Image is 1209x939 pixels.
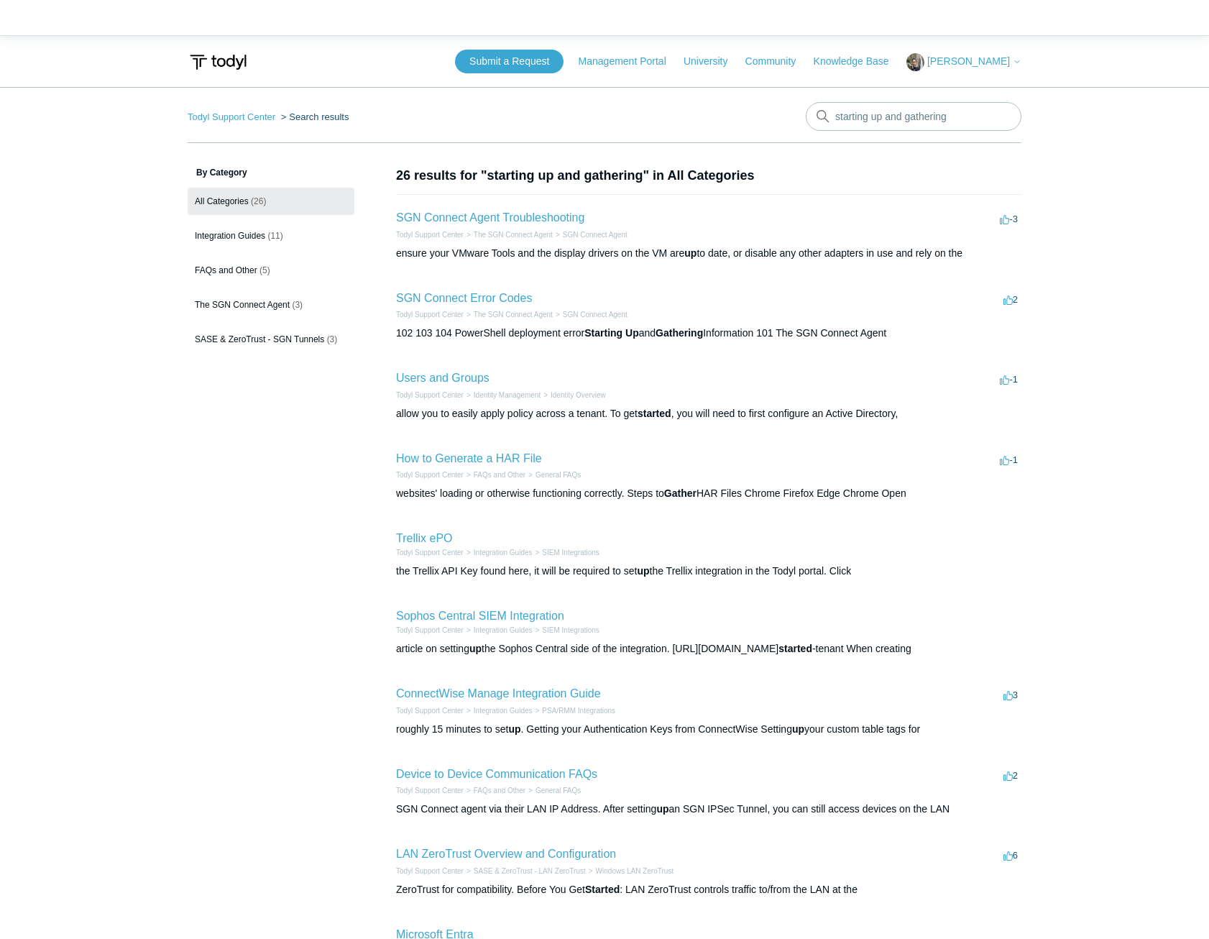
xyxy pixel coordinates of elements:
[563,231,628,239] a: SGN Connect Agent
[396,452,542,464] a: How to Generate a HAR File
[464,866,586,876] li: SASE & ZeroTrust - LAN ZeroTrust
[814,54,904,69] a: Knowledge Base
[396,532,453,544] a: Trellix ePO
[396,802,1021,817] div: SGN Connect agent via their LAN IP Address. After setting an SGN IPSec Tunnel, you can still acce...
[396,866,464,876] li: Todyl Support Center
[474,787,525,794] a: FAQs and Other
[553,229,628,240] li: SGN Connect Agent
[188,49,249,75] img: Todyl Support Center Help Center home page
[464,705,533,716] li: Integration Guides
[396,231,464,239] a: Todyl Support Center
[525,469,581,480] li: General FAQs
[927,55,1010,67] span: [PERSON_NAME]
[292,300,303,310] span: (3)
[542,707,615,715] a: PSA/RMM Integrations
[188,257,354,284] a: FAQs and Other (5)
[396,211,584,224] a: SGN Connect Agent Troubleshooting
[396,610,564,622] a: Sophos Central SIEM Integration
[327,334,338,344] span: (3)
[259,265,270,275] span: (5)
[195,231,265,241] span: Integration Guides
[474,391,541,399] a: Identity Management
[188,188,354,215] a: All Categories (26)
[585,884,620,895] em: Started
[396,549,464,556] a: Todyl Support Center
[188,166,354,179] h3: By Category
[474,549,533,556] a: Integration Guides
[396,471,464,479] a: Todyl Support Center
[656,803,668,815] em: up
[1000,374,1018,385] span: -1
[474,707,533,715] a: Integration Guides
[396,626,464,634] a: Todyl Support Center
[542,626,599,634] a: SIEM Integrations
[464,229,553,240] li: The SGN Connect Agent
[638,408,671,419] em: started
[396,309,464,320] li: Todyl Support Center
[474,231,553,239] a: The SGN Connect Agent
[684,247,697,259] em: up
[188,222,354,249] a: Integration Guides (11)
[508,723,520,735] em: up
[396,292,532,304] a: SGN Connect Error Codes
[396,705,464,716] li: Todyl Support Center
[396,390,464,400] li: Todyl Support Center
[396,625,464,636] li: Todyl Support Center
[396,867,464,875] a: Todyl Support Center
[396,311,464,319] a: Todyl Support Center
[474,867,586,875] a: SASE & ZeroTrust - LAN ZeroTrust
[596,867,674,875] a: Windows LAN ZeroTrust
[464,469,525,480] li: FAQs and Other
[396,564,1021,579] div: the Trellix API Key found here, it will be required to set the Trellix integration in the Todyl p...
[195,300,290,310] span: The SGN Connect Agent
[396,722,1021,737] div: roughly 15 minutes to set . Getting your Authentication Keys from ConnectWise Setting your custom...
[195,196,249,206] span: All Categories
[396,229,464,240] li: Todyl Support Center
[464,309,553,320] li: The SGN Connect Agent
[455,50,564,73] a: Submit a Request
[533,705,616,716] li: PSA/RMM Integrations
[396,707,464,715] a: Todyl Support Center
[1003,770,1018,781] span: 2
[267,231,282,241] span: (11)
[464,625,533,636] li: Integration Guides
[396,406,1021,421] div: allow you to easily apply policy across a tenant. To get , you will need to first configure an Ac...
[474,471,525,479] a: FAQs and Other
[525,785,581,796] li: General FAQs
[1000,454,1018,465] span: -1
[396,848,616,860] a: LAN ZeroTrust Overview and Configuration
[542,549,599,556] a: SIEM Integrations
[745,54,811,69] a: Community
[553,309,628,320] li: SGN Connect Agent
[396,469,464,480] li: Todyl Support Center
[251,196,266,206] span: (26)
[637,565,649,577] em: up
[533,547,599,558] li: SIEM Integrations
[464,547,533,558] li: Integration Guides
[535,787,581,794] a: General FAQs
[396,641,1021,656] div: article on setting the Sophos Central side of the integration. [URL][DOMAIN_NAME] -tenant When cr...
[195,265,257,275] span: FAQs and Other
[188,326,354,353] a: SASE & ZeroTrust - SGN Tunnels (3)
[188,291,354,319] a: The SGN Connect Agent (3)
[1003,294,1018,305] span: 2
[906,53,1021,71] button: [PERSON_NAME]
[474,311,553,319] a: The SGN Connect Agent
[584,327,638,339] em: Starting Up
[396,787,464,794] a: Todyl Support Center
[586,866,674,876] li: Windows LAN ZeroTrust
[278,111,349,122] li: Search results
[551,391,606,399] a: Identity Overview
[396,687,601,700] a: ConnectWise Manage Integration Guide
[188,111,275,122] a: Todyl Support Center
[806,102,1021,131] input: Search
[656,327,703,339] em: Gathering
[396,486,1021,501] div: websites' loading or otherwise functioning correctly. Steps to HAR Files Chrome Firefox Edge Chro...
[1003,690,1018,700] span: 3
[541,390,606,400] li: Identity Overview
[396,547,464,558] li: Todyl Support Center
[396,166,1021,185] h1: 26 results for "starting up and gathering" in All Categories
[533,625,599,636] li: SIEM Integrations
[469,643,482,654] em: up
[464,390,541,400] li: Identity Management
